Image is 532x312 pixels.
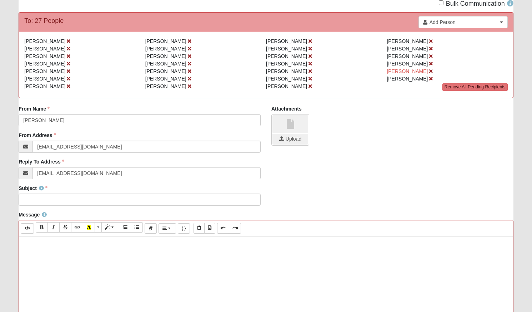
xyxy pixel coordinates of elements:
span: [PERSON_NAME] [24,68,65,74]
label: Subject [19,185,47,192]
span: Add Person [430,19,498,26]
label: Reply To Address [19,158,64,165]
span: [PERSON_NAME] [266,46,307,52]
span: [PERSON_NAME] [266,83,307,89]
button: Ordered list (⌘+⇧+NUM8) [119,222,131,233]
button: Remove Font Style (⌘+\) [145,223,157,234]
input: Bulk Communication [439,0,443,5]
button: More Color [95,222,102,233]
span: [PERSON_NAME] [266,53,307,59]
button: Italic (⌘+I) [47,222,60,233]
span: [PERSON_NAME] [145,68,186,74]
span: [PERSON_NAME] [387,53,428,59]
button: Undo (⌘+Z) [217,223,229,233]
a: Add Person Clear selection [418,16,508,28]
button: Paragraph [159,223,176,234]
label: From Address [19,132,56,139]
span: [PERSON_NAME] [24,76,65,82]
label: From Name [19,105,50,112]
span: [PERSON_NAME] [24,83,65,89]
button: Redo (⌘+⇧+Z) [229,223,241,233]
button: Link (⌘+K) [71,222,83,233]
button: Paste Text [194,223,205,233]
span: [PERSON_NAME] [266,68,307,74]
div: To: 27 People [24,16,64,26]
span: [PERSON_NAME] [145,76,186,82]
span: [PERSON_NAME] [24,53,65,59]
span: [PERSON_NAME] [24,46,65,52]
button: Strikethrough (⌘+⇧+S) [59,222,71,233]
button: Paste from Word [204,223,215,233]
span: [PERSON_NAME] [387,61,428,67]
label: Message [19,211,47,218]
a: Remove All Pending Recipients [442,83,508,91]
span: [PERSON_NAME] [387,68,428,74]
span: [PERSON_NAME] [24,38,65,44]
button: Recent Color [83,222,95,233]
span: [PERSON_NAME] [266,38,307,44]
button: Style [101,222,119,233]
button: Merge Field [178,223,190,234]
button: Bold (⌘+B) [36,222,48,233]
button: Code Editor [21,223,34,234]
span: [PERSON_NAME] [24,61,65,67]
span: [PERSON_NAME] [145,46,186,52]
span: [PERSON_NAME] [145,53,186,59]
button: Unordered list (⌘+⇧+NUM7) [131,222,143,233]
span: [PERSON_NAME] [387,76,428,82]
span: [PERSON_NAME] [145,61,186,67]
span: [PERSON_NAME] [266,76,307,82]
label: Attachments [271,105,302,112]
span: [PERSON_NAME] [266,61,307,67]
span: [PERSON_NAME] [145,83,186,89]
span: [PERSON_NAME] [387,38,428,44]
span: [PERSON_NAME] [145,38,186,44]
span: [PERSON_NAME] [387,46,428,52]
